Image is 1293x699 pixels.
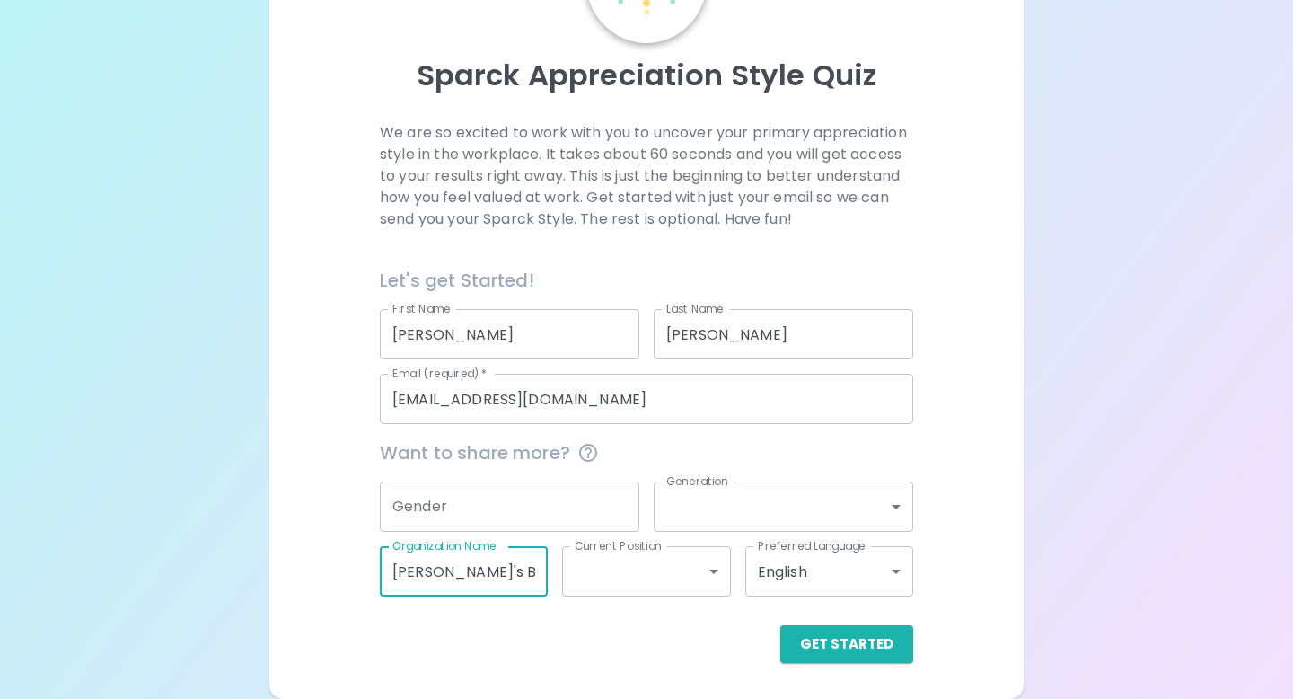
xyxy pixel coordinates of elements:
label: Last Name [666,301,723,316]
svg: This information is completely confidential and only used for aggregated appreciation studies at ... [577,442,599,464]
span: Want to share more? [380,438,913,467]
label: First Name [392,301,451,316]
label: Organization Name [392,538,497,553]
p: We are so excited to work with you to uncover your primary appreciation style in the workplace. I... [380,122,913,230]
button: Get Started [780,625,913,663]
label: Preferred Language [758,538,866,553]
label: Generation [666,473,728,489]
label: Email (required) [392,366,488,381]
label: Current Position [575,538,662,553]
div: English [745,546,913,597]
p: Sparck Appreciation Style Quiz [291,58,1002,93]
h6: Let's get Started! [380,266,913,295]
